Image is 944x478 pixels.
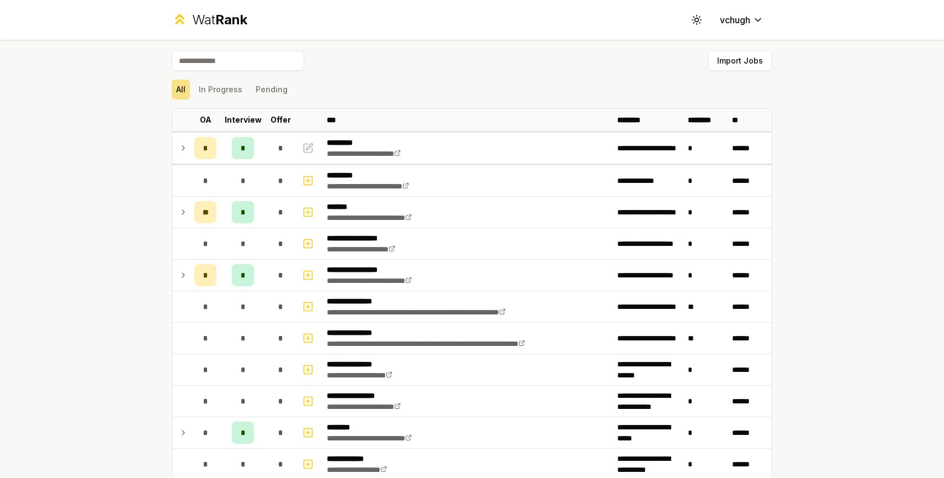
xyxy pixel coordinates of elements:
[720,13,750,27] span: vchugh
[215,12,247,28] span: Rank
[271,114,291,125] p: Offer
[708,51,772,71] button: Import Jobs
[251,80,292,99] button: Pending
[194,80,247,99] button: In Progress
[711,10,772,30] button: vchugh
[172,80,190,99] button: All
[200,114,211,125] p: OA
[225,114,262,125] p: Interview
[172,11,247,29] a: WatRank
[192,11,247,29] div: Wat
